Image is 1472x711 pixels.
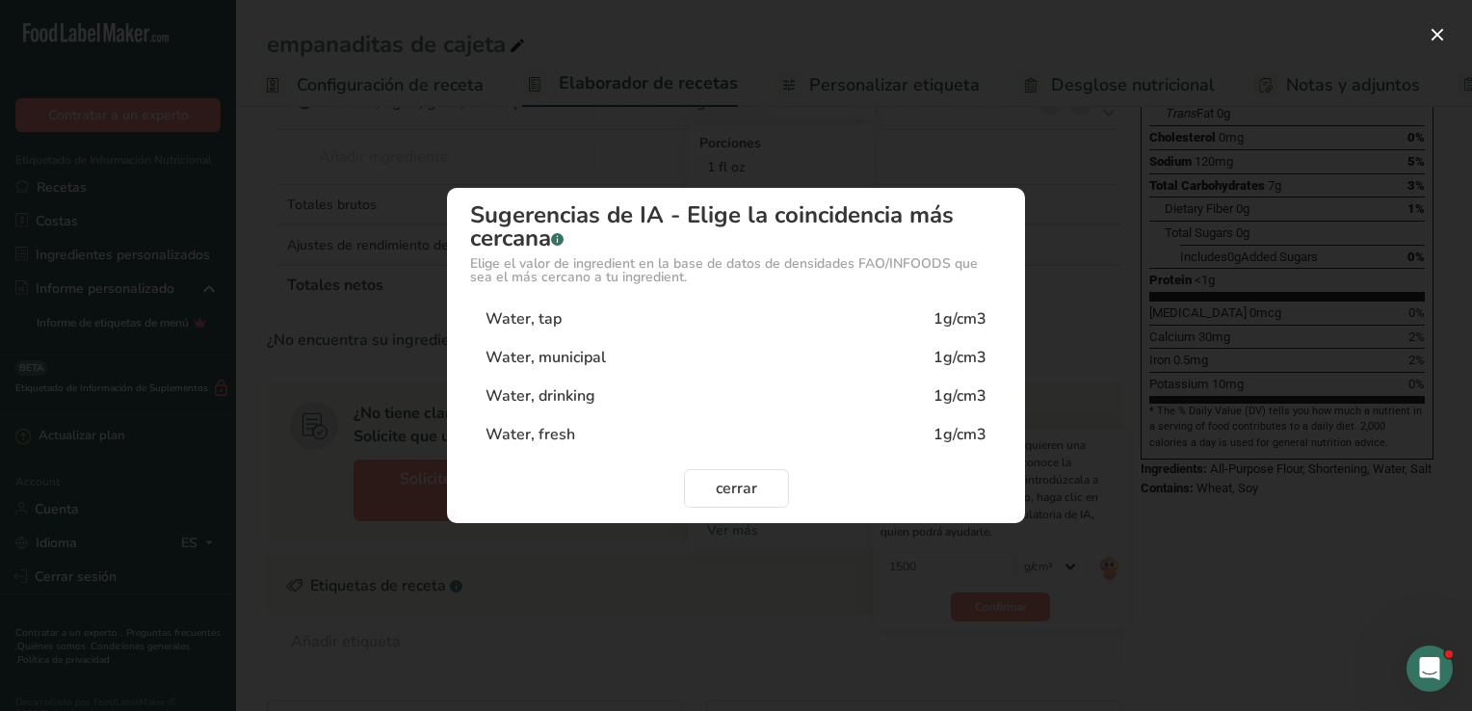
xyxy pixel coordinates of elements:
[1406,645,1453,692] iframe: Intercom live chat
[470,257,1002,284] div: Elige el valor de ingredient en la base de datos de densidades FAO/INFOODS que sea el más cercano...
[716,477,757,500] span: cerrar
[933,384,986,408] div: 1g/cm3
[470,203,1002,250] div: Sugerencias de IA - Elige la coincidencia más cercana
[933,346,986,369] div: 1g/cm3
[486,346,606,369] div: Water, municipal
[486,423,575,446] div: Water, fresh
[933,423,986,446] div: 1g/cm3
[486,307,562,330] div: Water, tap
[486,384,595,408] div: Water, drinking
[684,469,789,508] button: cerrar
[933,307,986,330] div: 1g/cm3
